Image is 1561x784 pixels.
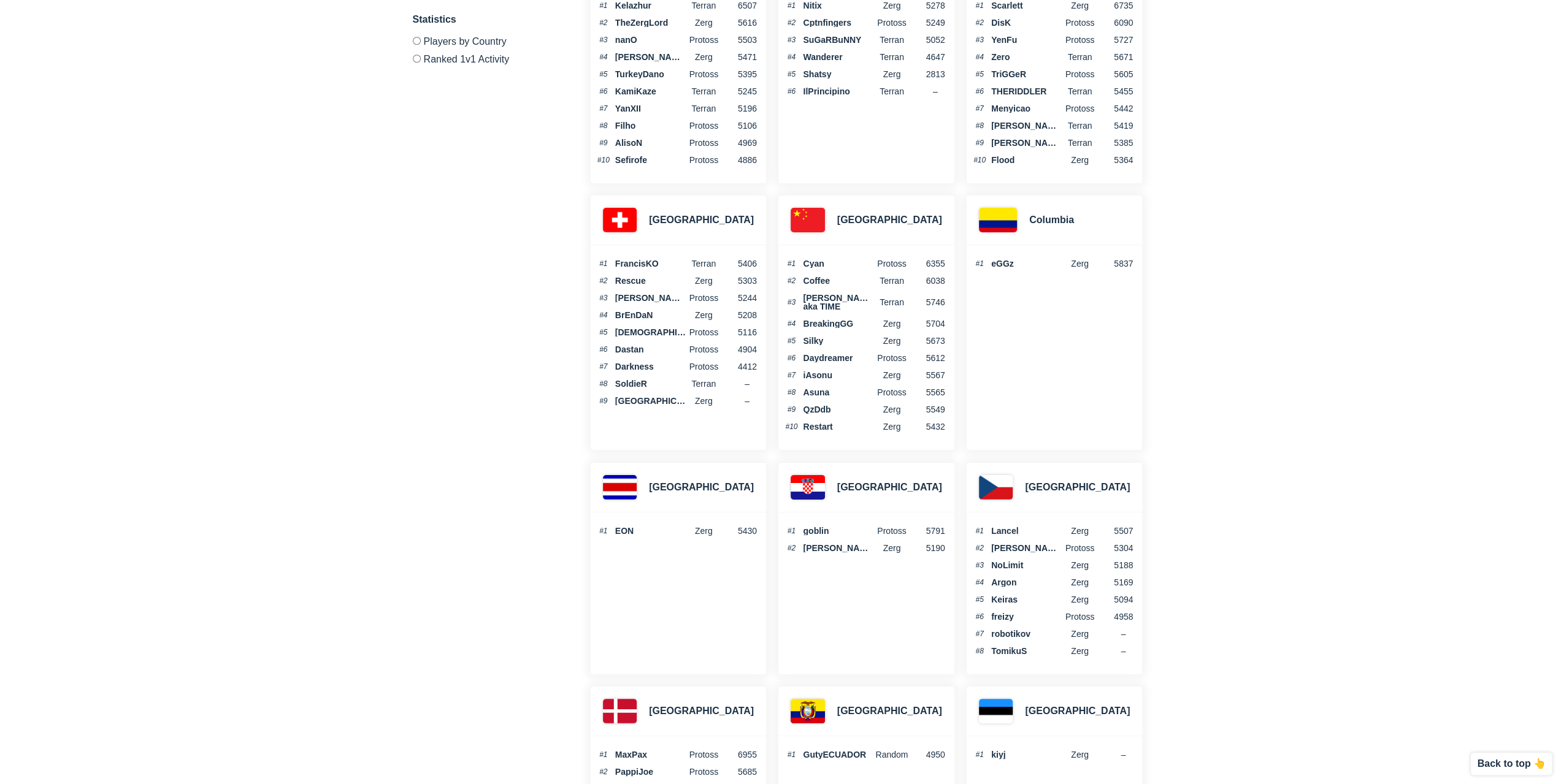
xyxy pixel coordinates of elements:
[910,1,945,10] span: 5278
[1097,259,1133,268] span: 5837
[803,70,874,78] span: Shatsy
[784,299,798,306] span: #3
[1062,156,1098,164] span: Zerg
[973,751,986,758] span: #1
[1097,53,1133,61] span: 5671
[686,87,721,96] span: Terran
[910,405,945,414] span: 5549
[1097,544,1133,552] span: 5304
[615,53,686,61] span: [PERSON_NAME]
[874,18,910,27] span: Protoss
[973,105,986,112] span: #7
[615,379,686,388] span: SoldieR
[837,480,942,495] h3: [GEOGRAPHIC_DATA]
[1062,527,1098,535] span: Zerg
[910,544,945,552] span: 5190
[1062,750,1098,759] span: Zerg
[721,311,757,319] span: 5208
[721,259,757,268] span: 5406
[615,276,686,285] span: Rescue
[721,767,757,776] span: 5685
[1062,121,1098,130] span: Terran
[784,277,798,284] span: #2
[991,259,1062,268] span: eGGz
[1097,612,1133,621] span: 4958
[784,320,798,327] span: #4
[803,18,874,27] span: Cptnfingers
[686,104,721,113] span: Terran
[1097,527,1133,535] span: 5507
[874,36,910,44] span: Terran
[991,612,1062,621] span: freizy
[1025,480,1130,495] h3: [GEOGRAPHIC_DATA]
[615,18,686,27] span: TheZergLord
[991,156,1062,164] span: Flood
[910,53,945,61] span: 4647
[1062,612,1098,621] span: Protoss
[874,53,910,61] span: Terran
[784,19,798,26] span: #2
[1062,630,1098,638] span: Zerg
[413,50,560,64] label: Ranked 1v1 Activity
[597,397,610,405] span: #9
[597,139,610,147] span: #9
[1121,629,1126,639] span: –
[991,36,1062,44] span: YenFu
[686,53,721,61] span: Zerg
[615,362,686,371] span: Darkness
[597,527,610,535] span: #1
[803,259,874,268] span: Cyan
[874,750,910,759] span: Random
[803,276,874,285] span: Coffee
[1097,36,1133,44] span: 5727
[721,18,757,27] span: 5616
[784,53,798,61] span: #4
[615,104,686,113] span: YanXII
[686,397,721,405] span: Zerg
[1097,156,1133,164] span: 5364
[615,397,686,405] span: [GEOGRAPHIC_DATA]
[874,298,910,306] span: Terran
[910,36,945,44] span: 5052
[910,18,945,27] span: 5249
[910,259,945,268] span: 6355
[784,88,798,95] span: #6
[874,422,910,431] span: Zerg
[803,294,874,311] span: [PERSON_NAME] aka TIME
[784,406,798,413] span: #9
[910,388,945,397] span: 5565
[597,329,610,336] span: #5
[686,139,721,147] span: Protoss
[1062,647,1098,655] span: Zerg
[1097,578,1133,587] span: 5169
[973,139,986,147] span: #9
[874,371,910,379] span: Zerg
[973,260,986,267] span: #1
[991,647,1062,655] span: TomikuS
[686,70,721,78] span: protoss
[615,294,686,302] span: [PERSON_NAME]
[1477,759,1546,769] p: Back to top 👆
[615,70,686,78] span: TurkeyDano
[1121,750,1126,759] span: –
[615,259,686,268] span: FrancisKO
[597,346,610,353] span: #6
[615,345,686,354] span: Dastan
[973,630,986,637] span: #7
[686,345,721,354] span: Protoss
[597,19,610,26] span: #2
[1025,704,1130,718] h3: [GEOGRAPHIC_DATA]
[803,337,874,345] span: Silky
[686,311,721,319] span: Zerg
[413,12,560,27] h3: Statistics
[597,156,610,164] span: #10
[803,371,874,379] span: iAsonu
[803,53,874,61] span: Wanderer
[803,405,874,414] span: QzDdb
[686,362,721,371] span: Protoss
[874,337,910,345] span: Zerg
[721,36,757,44] span: 5503
[973,527,986,535] span: #1
[991,70,1062,78] span: TriGGeR
[991,104,1062,113] span: Menyicao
